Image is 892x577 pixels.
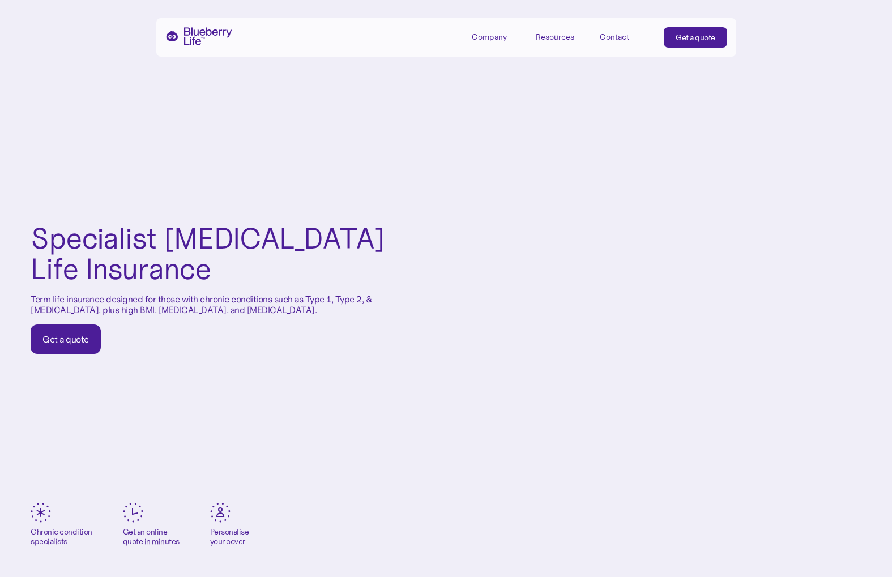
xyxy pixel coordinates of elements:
div: Company [472,32,507,42]
div: Get a quote [42,334,89,345]
a: home [165,27,232,45]
div: Personalise your cover [210,527,249,546]
div: Chronic condition specialists [31,527,92,546]
div: Company [472,27,523,46]
div: Contact [600,32,629,42]
a: Get a quote [31,324,101,354]
div: Resources [536,32,574,42]
p: Term life insurance designed for those with chronic conditions such as Type 1, Type 2, & [MEDICAL... [31,294,416,315]
div: Get a quote [676,32,715,43]
h1: Specialist [MEDICAL_DATA] Life Insurance [31,223,416,285]
div: Resources [536,27,587,46]
a: Get a quote [664,27,727,48]
a: Contact [600,27,651,46]
div: Get an online quote in minutes [123,527,180,546]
